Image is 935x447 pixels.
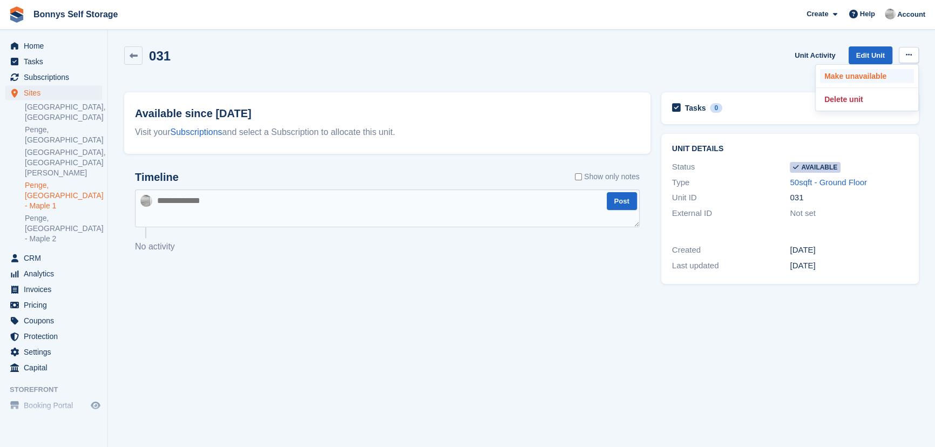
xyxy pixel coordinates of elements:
span: Storefront [10,384,107,395]
a: Edit Unit [849,46,892,64]
p: No activity [135,240,640,253]
span: Available [790,162,841,173]
span: Booking Portal [24,398,89,413]
div: [DATE] [790,260,908,272]
div: Visit your and select a Subscription to allocate this unit. [135,126,640,139]
span: Subscriptions [24,70,89,85]
a: Bonnys Self Storage [29,5,122,23]
div: Unit ID [672,192,790,204]
span: Protection [24,329,89,344]
h2: 031 [149,49,171,63]
div: Type [672,177,790,189]
span: Sites [24,85,89,100]
span: Settings [24,344,89,360]
h2: Unit details [672,145,908,153]
a: menu [5,85,102,100]
a: menu [5,282,102,297]
button: Post [607,192,637,210]
img: stora-icon-8386f47178a22dfd0bd8f6a31ec36ba5ce8667c1dd55bd0f319d3a0aa187defe.svg [9,6,25,23]
a: menu [5,313,102,328]
a: Subscriptions [171,127,222,137]
span: Help [860,9,875,19]
span: Invoices [24,282,89,297]
a: Make unavailable [820,69,914,83]
a: menu [5,329,102,344]
div: External ID [672,207,790,220]
img: James Bonny [140,195,152,207]
label: Show only notes [575,171,640,182]
a: menu [5,70,102,85]
a: menu [5,54,102,69]
span: Pricing [24,297,89,313]
div: Not set [790,207,908,220]
a: menu [5,297,102,313]
div: Last updated [672,260,790,272]
a: menu [5,266,102,281]
a: menu [5,344,102,360]
span: Capital [24,360,89,375]
a: 50sqft - Ground Floor [790,178,867,187]
span: Analytics [24,266,89,281]
div: Created [672,244,790,256]
span: CRM [24,250,89,266]
img: James Bonny [885,9,896,19]
a: Unit Activity [790,46,839,64]
h2: Available since [DATE] [135,105,640,121]
a: Penge, [GEOGRAPHIC_DATA] [25,125,102,145]
input: Show only notes [575,171,582,182]
h2: Tasks [685,103,706,113]
a: Preview store [89,399,102,412]
a: menu [5,360,102,375]
span: Tasks [24,54,89,69]
a: menu [5,250,102,266]
a: Penge, [GEOGRAPHIC_DATA] - Maple 2 [25,213,102,244]
a: menu [5,38,102,53]
a: [GEOGRAPHIC_DATA], [GEOGRAPHIC_DATA] [25,102,102,123]
div: 031 [790,192,908,204]
a: [GEOGRAPHIC_DATA], [GEOGRAPHIC_DATA][PERSON_NAME] [25,147,102,178]
div: 0 [710,103,722,113]
span: Create [807,9,828,19]
span: Coupons [24,313,89,328]
div: Status [672,161,790,173]
div: [DATE] [790,244,908,256]
h2: Timeline [135,171,179,184]
a: Penge, [GEOGRAPHIC_DATA] - Maple 1 [25,180,102,211]
a: Delete unit [820,92,914,106]
a: menu [5,398,102,413]
span: Home [24,38,89,53]
span: Account [897,9,925,20]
